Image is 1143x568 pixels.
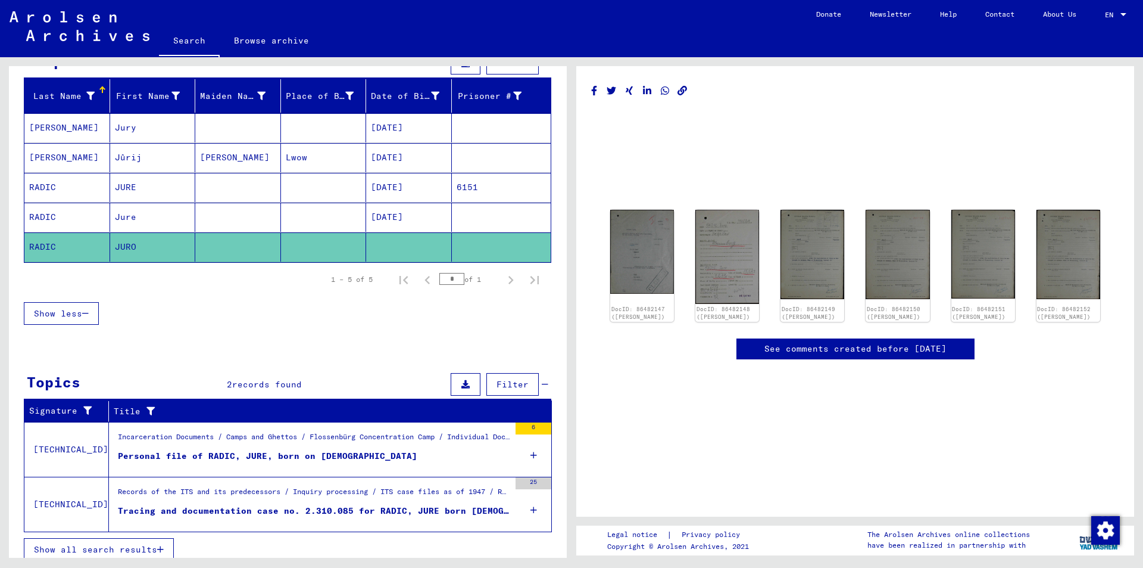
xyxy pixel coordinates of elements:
[24,143,110,172] mat-cell: [PERSON_NAME]
[607,529,667,541] a: Legal notice
[200,90,266,103] div: Maiden Name
[115,90,180,103] div: First Name
[523,268,546,291] button: Last page
[232,58,302,69] span: records found
[24,203,110,232] mat-cell: RADIC
[1105,11,1118,19] span: EN
[659,83,672,98] button: Share on WhatsApp
[286,90,354,103] div: Place of Birth
[695,210,759,304] img: 001.jpg
[227,379,232,390] span: 2
[496,58,529,69] span: Filter
[110,232,196,262] mat-cell: JURO
[697,306,750,321] a: DocID: 86482148 ([PERSON_NAME])
[110,79,196,113] mat-header-cell: First Name
[24,79,110,113] mat-header-cell: Last Name
[452,173,551,202] mat-cell: 6151
[110,143,196,172] mat-cell: Jûrij
[366,79,452,113] mat-header-cell: Date of Birth
[24,113,110,142] mat-cell: [PERSON_NAME]
[371,90,439,103] div: Date of Birth
[114,402,540,421] div: Title
[24,477,109,532] td: [TECHNICAL_ID]
[457,90,522,103] div: Prisoner #
[416,268,439,291] button: Previous page
[1077,525,1122,555] img: yv_logo.png
[607,529,754,541] div: |
[867,529,1030,540] p: The Arolsen Archives online collections
[115,86,195,105] div: First Name
[1036,210,1100,299] img: 001.jpg
[159,26,220,57] a: Search
[439,274,499,285] div: of 1
[610,210,674,293] img: 001.jpg
[676,83,689,98] button: Copy link
[29,402,111,421] div: Signature
[866,210,929,299] img: 001.jpg
[286,86,369,105] div: Place of Birth
[1037,306,1091,321] a: DocID: 86482152 ([PERSON_NAME])
[641,83,654,98] button: Share on LinkedIn
[457,86,537,105] div: Prisoner #
[371,86,454,105] div: Date of Birth
[34,308,82,319] span: Show less
[952,306,1005,321] a: DocID: 86482151 ([PERSON_NAME])
[366,203,452,232] mat-cell: [DATE]
[24,538,174,561] button: Show all search results
[114,405,528,418] div: Title
[29,86,110,105] div: Last Name
[764,343,947,355] a: See comments created before [DATE]
[118,450,417,463] div: Personal file of RADIC, JURE, born on [DEMOGRAPHIC_DATA]
[516,423,551,434] div: 6
[392,268,416,291] button: First page
[29,90,95,103] div: Last Name
[588,83,601,98] button: Share on Facebook
[110,113,196,142] mat-cell: Jury
[623,83,636,98] button: Share on Xing
[118,432,510,448] div: Incarceration Documents / Camps and Ghettos / Flossenbürg Concentration Camp / Individual Documen...
[24,302,99,325] button: Show less
[867,306,920,321] a: DocID: 86482150 ([PERSON_NAME])
[24,422,109,477] td: [TECHNICAL_ID]
[1091,516,1120,545] img: Change consent
[516,477,551,489] div: 25
[118,505,510,517] div: Tracing and documentation case no. 2.310.085 for RADIC, JURE born [DEMOGRAPHIC_DATA]
[220,26,323,55] a: Browse archive
[24,232,110,262] mat-cell: RADIC
[486,373,539,396] button: Filter
[227,58,232,69] span: 5
[281,79,367,113] mat-header-cell: Place of Birth
[24,173,110,202] mat-cell: RADIC
[331,274,373,285] div: 1 – 5 of 5
[29,405,99,417] div: Signature
[607,541,754,552] p: Copyright © Arolsen Archives, 2021
[195,79,281,113] mat-header-cell: Maiden Name
[867,540,1030,551] p: have been realized in partnership with
[366,173,452,202] mat-cell: [DATE]
[27,371,80,393] div: Topics
[110,173,196,202] mat-cell: JURE
[780,210,844,299] img: 001.jpg
[195,143,281,172] mat-cell: [PERSON_NAME]
[200,86,280,105] div: Maiden Name
[118,486,510,503] div: Records of the ITS and its predecessors / Inquiry processing / ITS case files as of 1947 / Reposi...
[672,529,754,541] a: Privacy policy
[611,306,665,321] a: DocID: 86482147 ([PERSON_NAME])
[782,306,835,321] a: DocID: 86482149 ([PERSON_NAME])
[281,143,367,172] mat-cell: Lwow
[34,544,157,555] span: Show all search results
[951,210,1015,299] img: 001.jpg
[366,143,452,172] mat-cell: [DATE]
[10,11,149,41] img: Arolsen_neg.svg
[499,268,523,291] button: Next page
[452,79,551,113] mat-header-cell: Prisoner #
[110,203,196,232] mat-cell: Jure
[605,83,618,98] button: Share on Twitter
[232,379,302,390] span: records found
[366,113,452,142] mat-cell: [DATE]
[496,379,529,390] span: Filter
